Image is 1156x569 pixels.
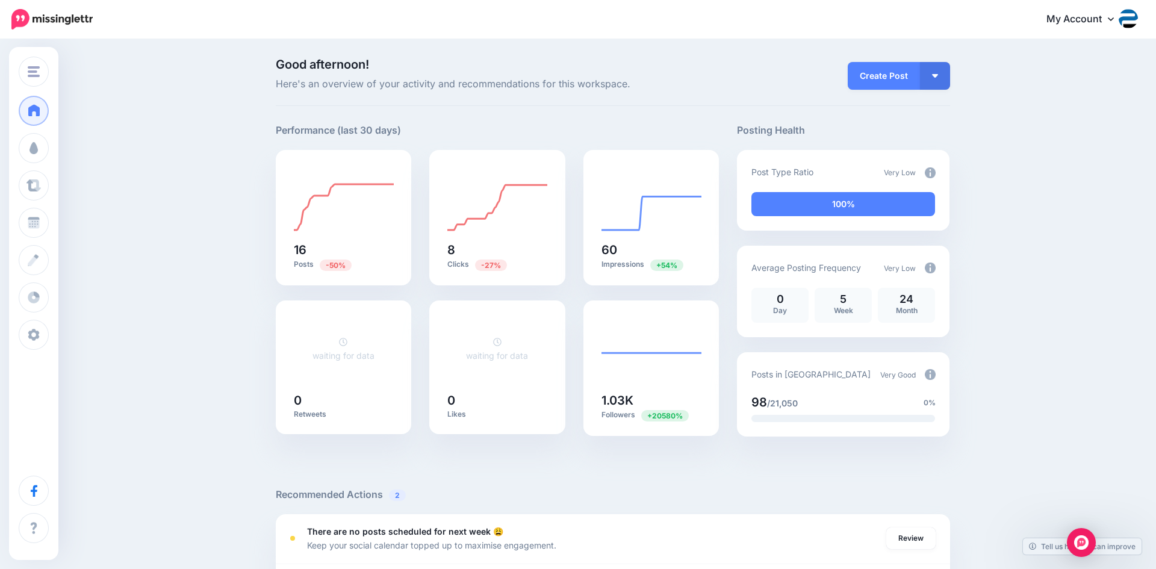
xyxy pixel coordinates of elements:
[276,487,950,502] h5: Recommended Actions
[294,394,394,406] h5: 0
[601,394,701,406] h5: 1.03K
[447,409,547,419] p: Likes
[751,395,767,409] span: 98
[11,9,93,30] img: Missinglettr
[925,263,936,273] img: info-circle-grey.png
[294,409,394,419] p: Retweets
[737,123,949,138] h5: Posting Health
[751,367,871,381] p: Posts in [GEOGRAPHIC_DATA]
[650,260,683,271] span: Previous period: 39
[932,74,938,78] img: arrow-down-white.png
[757,294,803,305] p: 0
[751,261,861,275] p: Average Posting Frequency
[924,397,936,409] span: 0%
[294,259,394,270] p: Posts
[884,168,916,177] span: Very Low
[767,398,798,408] span: /21,050
[751,192,935,216] div: 100% of your posts in the last 30 days have been from Drip Campaigns
[601,259,701,270] p: Impressions
[294,244,394,256] h5: 16
[601,409,701,421] p: Followers
[307,538,556,552] p: Keep your social calendar topped up to maximise engagement.
[307,526,503,536] b: There are no posts scheduled for next week 😩
[28,66,40,77] img: menu.png
[475,260,507,271] span: Previous period: 11
[925,369,936,380] img: info-circle-grey.png
[880,370,916,379] span: Very Good
[290,536,295,541] div: <div class='status-dot small red margin-right'></div>Error
[834,306,853,315] span: Week
[447,259,547,270] p: Clicks
[601,244,701,256] h5: 60
[821,294,866,305] p: 5
[389,490,406,501] span: 2
[884,264,916,273] span: Very Low
[925,167,936,178] img: info-circle-grey.png
[312,337,374,361] a: waiting for data
[276,57,369,72] span: Good afternoon!
[1067,528,1096,557] div: Open Intercom Messenger
[896,306,918,315] span: Month
[447,394,547,406] h5: 0
[848,62,920,90] a: Create Post
[1034,5,1138,34] a: My Account
[886,527,936,549] a: Review
[276,123,401,138] h5: Performance (last 30 days)
[447,244,547,256] h5: 8
[1023,538,1142,555] a: Tell us how we can improve
[466,337,528,361] a: waiting for data
[884,294,929,305] p: 24
[641,410,689,421] span: Previous period: 5
[751,165,813,179] p: Post Type Ratio
[276,76,719,92] span: Here's an overview of your activity and recommendations for this workspace.
[773,306,787,315] span: Day
[320,260,352,271] span: Previous period: 32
